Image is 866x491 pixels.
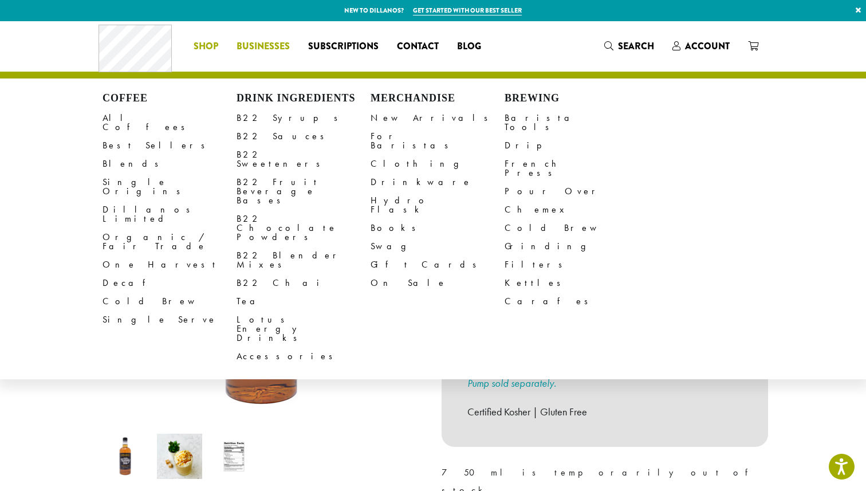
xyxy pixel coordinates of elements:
img: Barista 22 Caramel Syrup [103,434,148,479]
span: Subscriptions [308,40,379,54]
a: B22 Fruit Beverage Bases [237,173,371,210]
a: Shop [184,37,227,56]
a: Drip [505,136,639,155]
h4: Drink Ingredients [237,92,371,105]
a: Cold Brew [505,219,639,237]
a: Get started with our best seller [413,6,522,15]
h4: Merchandise [371,92,505,105]
a: B22 Chai [237,274,371,292]
a: Best Sellers [103,136,237,155]
a: On Sale [371,274,505,292]
a: Hydro Flask [371,191,505,219]
span: Businesses [237,40,290,54]
a: B22 Sweeteners [237,146,371,173]
span: Shop [194,40,218,54]
span: Account [685,40,730,53]
a: Drinkware [371,173,505,191]
a: Pump sold separately. [467,376,556,390]
a: Grinding [505,237,639,256]
a: B22 Sauces [237,127,371,146]
span: Search [618,40,654,53]
a: Gift Cards [371,256,505,274]
a: B22 Blender Mixes [237,246,371,274]
a: Pour Over [505,182,639,201]
a: For Baristas [371,127,505,155]
a: Cold Brew [103,292,237,311]
span: Blog [457,40,481,54]
a: Filters [505,256,639,274]
a: One Harvest [103,256,237,274]
a: Organic / Fair Trade [103,228,237,256]
img: Barista 22 Caramel Syrup - Image 2 [157,434,202,479]
a: Decaf [103,274,237,292]
a: Chemex [505,201,639,219]
a: Swag [371,237,505,256]
a: Single Origins [103,173,237,201]
img: Barista 22 Caramel Syrup - Image 3 [211,434,257,479]
a: Dillanos Limited [103,201,237,228]
a: B22 Syrups [237,109,371,127]
a: Lotus Energy Drinks [237,311,371,347]
a: All Coffees [103,109,237,136]
a: French Press [505,155,639,182]
a: Single Serve [103,311,237,329]
a: Search [595,37,663,56]
a: Accessories [237,347,371,366]
a: B22 Chocolate Powders [237,210,371,246]
a: Books [371,219,505,237]
h4: Brewing [505,92,639,105]
a: Clothing [371,155,505,173]
p: Certified Kosher | Gluten Free [467,402,742,422]
h4: Coffee [103,92,237,105]
span: Contact [397,40,439,54]
a: Tea [237,292,371,311]
a: Kettles [505,274,639,292]
a: Carafes [505,292,639,311]
a: Barista Tools [505,109,639,136]
a: Blends [103,155,237,173]
a: New Arrivals [371,109,505,127]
